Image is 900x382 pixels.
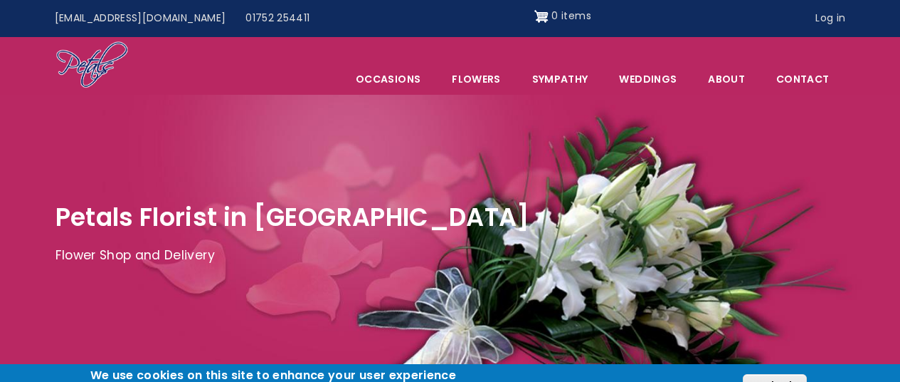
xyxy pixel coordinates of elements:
[235,5,319,32] a: 01752 254411
[693,64,760,94] a: About
[55,200,530,234] span: Petals Florist in [GEOGRAPHIC_DATA]
[534,5,591,28] a: Shopping cart 0 items
[517,64,603,94] a: Sympathy
[55,245,845,267] p: Flower Shop and Delivery
[761,64,844,94] a: Contact
[551,9,591,23] span: 0 items
[341,64,435,94] span: Occasions
[604,64,692,94] span: Weddings
[534,5,549,28] img: Shopping cart
[55,41,129,91] img: Home
[437,64,515,94] a: Flowers
[45,5,236,32] a: [EMAIL_ADDRESS][DOMAIN_NAME]
[805,5,855,32] a: Log in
